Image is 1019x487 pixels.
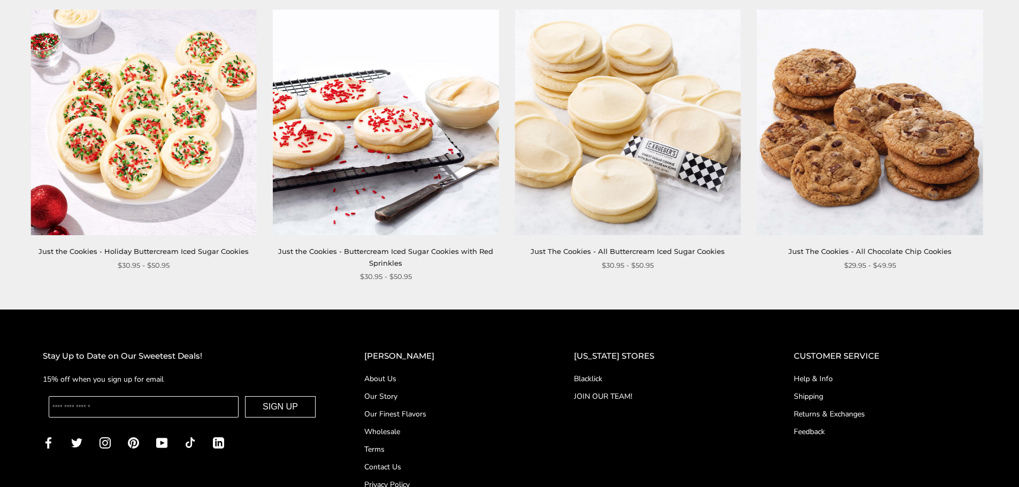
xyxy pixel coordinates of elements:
iframe: Sign Up via Text for Offers [9,446,111,478]
a: Just The Cookies - All Chocolate Chip Cookies [788,247,952,256]
a: Blacklick [574,373,751,384]
a: Help & Info [794,373,976,384]
a: Shipping [794,391,976,402]
img: Just the Cookies - Buttercream Iced Sugar Cookies with Red Sprinkles [273,10,499,235]
a: Feedback [794,426,976,437]
a: YouTube [156,436,167,449]
a: JOIN OUR TEAM! [574,391,751,402]
a: Contact Us [364,461,531,473]
a: Twitter [71,436,82,449]
a: Facebook [43,436,54,449]
a: Pinterest [128,436,139,449]
a: Just the Cookies - Holiday Buttercream Iced Sugar Cookies [39,247,249,256]
a: Wholesale [364,426,531,437]
a: Terms [364,444,531,455]
img: Just The Cookies - All Buttercream Iced Sugar Cookies [515,10,741,235]
p: 15% off when you sign up for email [43,373,321,385]
a: Returns & Exchanges [794,408,976,420]
a: Just The Cookies - All Buttercream Iced Sugar Cookies [531,247,725,256]
a: Just the Cookies - Buttercream Iced Sugar Cookies with Red Sprinkles [278,247,493,267]
img: Just The Cookies - All Chocolate Chip Cookies [757,10,983,235]
img: Just the Cookies - Holiday Buttercream Iced Sugar Cookies [31,10,257,235]
h2: CUSTOMER SERVICE [794,350,976,363]
span: $30.95 - $50.95 [602,260,654,271]
a: Our Finest Flavors [364,408,531,420]
a: LinkedIn [213,436,224,449]
a: About Us [364,373,531,384]
span: $30.95 - $50.95 [118,260,170,271]
h2: [PERSON_NAME] [364,350,531,363]
h2: Stay Up to Date on Our Sweetest Deals! [43,350,321,363]
span: $29.95 - $49.95 [844,260,896,271]
span: $30.95 - $50.95 [360,271,412,282]
a: Our Story [364,391,531,402]
button: SIGN UP [245,396,316,418]
a: TikTok [185,436,196,449]
h2: [US_STATE] STORES [574,350,751,363]
a: Instagram [99,436,111,449]
input: Enter your email [49,396,239,418]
